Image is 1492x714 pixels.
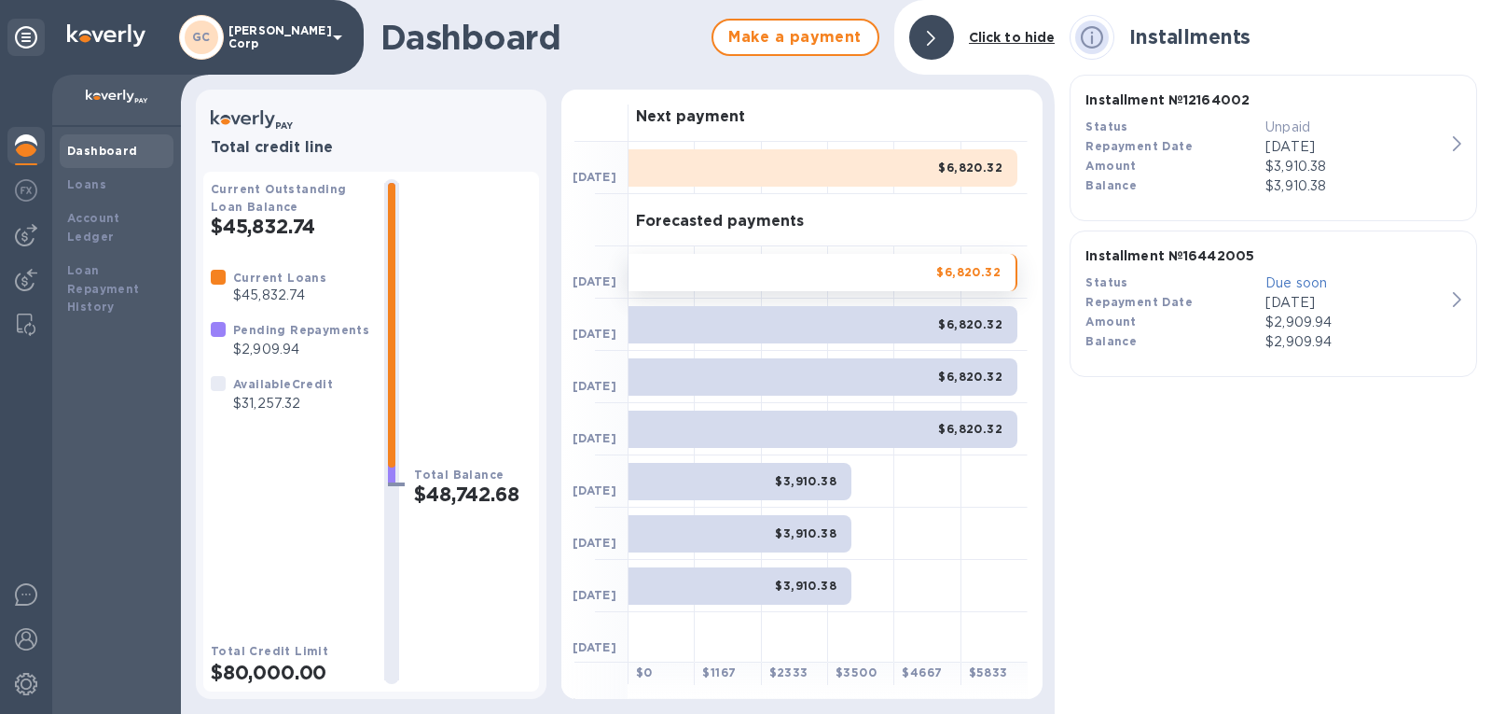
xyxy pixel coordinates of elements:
b: $3,910.38 [775,474,836,488]
b: Installment № 12164002 [1085,92,1250,107]
b: [DATE] [573,640,616,654]
b: Total Balance [414,468,504,482]
b: Amount [1085,159,1136,173]
h2: $80,000.00 [211,661,369,684]
b: $ 4667 [902,665,942,679]
h3: Forecasted payments [636,213,804,231]
div: Unpin categories [7,19,45,56]
p: [DATE] [1265,293,1445,313]
b: [DATE] [573,274,616,288]
p: $2,909.94 [1265,332,1445,352]
b: [DATE] [573,536,616,550]
p: Due soon [1265,273,1445,293]
b: [DATE] [573,588,616,602]
b: $ 5833 [969,665,1008,679]
b: Installments [1129,25,1250,49]
b: [DATE] [573,379,616,393]
img: Logo [67,24,145,47]
img: Foreign exchange [15,179,37,202]
b: Loan Repayment History [67,263,140,315]
b: [DATE] [573,170,616,184]
b: $6,820.32 [936,265,1001,279]
b: Dashboard [67,144,138,158]
button: Installment №12164002StatusUnpaidRepayment Date[DATE]Amount$3,910.38Balance$3,910.38 [1070,75,1477,221]
p: $3,910.38 [1265,176,1445,196]
b: Status [1085,119,1127,133]
b: $ 3500 [836,665,877,679]
b: $ 1167 [702,665,736,679]
h3: Total credit line [211,139,532,157]
button: Make a payment [711,19,879,56]
h3: Next payment [636,108,745,126]
b: Balance [1085,334,1137,348]
button: Installment №16442005StatusDue soonRepayment Date[DATE]Amount$2,909.94Balance$2,909.94 [1070,231,1477,377]
b: Repayment Date [1085,139,1193,153]
p: $2,909.94 [233,340,369,359]
p: [PERSON_NAME] Corp [228,24,322,50]
b: Click to hide [969,30,1056,45]
b: $6,820.32 [938,422,1002,436]
p: Unpaid [1265,118,1445,137]
b: $6,820.32 [938,317,1002,331]
b: Loans [67,177,106,191]
p: $31,257.32 [233,394,333,413]
b: Total Credit Limit [211,644,328,658]
b: [DATE] [573,483,616,497]
b: Account Ledger [67,211,120,244]
b: $ 2333 [769,665,808,679]
div: $3,910.38 [1265,157,1445,176]
b: $6,820.32 [938,370,1002,384]
h2: $45,832.74 [211,215,369,238]
b: Balance [1085,178,1137,192]
b: Current Outstanding Loan Balance [211,182,347,214]
b: [DATE] [573,431,616,445]
p: [DATE] [1265,137,1445,157]
h1: Dashboard [380,18,702,57]
p: $45,832.74 [233,286,326,305]
b: Amount [1085,315,1136,329]
b: Installment № 16442005 [1085,248,1254,263]
b: $3,910.38 [775,526,836,540]
b: [DATE] [573,327,616,341]
b: Pending Repayments [233,323,369,337]
span: Make a payment [728,26,863,49]
b: Repayment Date [1085,295,1193,309]
h2: $48,742.68 [414,483,532,506]
b: $6,820.32 [938,161,1002,175]
b: $ 0 [636,665,653,679]
b: Available Credit [233,377,333,391]
b: Status [1085,275,1127,289]
b: Current Loans [233,271,326,285]
b: $3,910.38 [775,579,836,593]
b: GC [192,30,211,44]
div: $2,909.94 [1265,313,1445,332]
